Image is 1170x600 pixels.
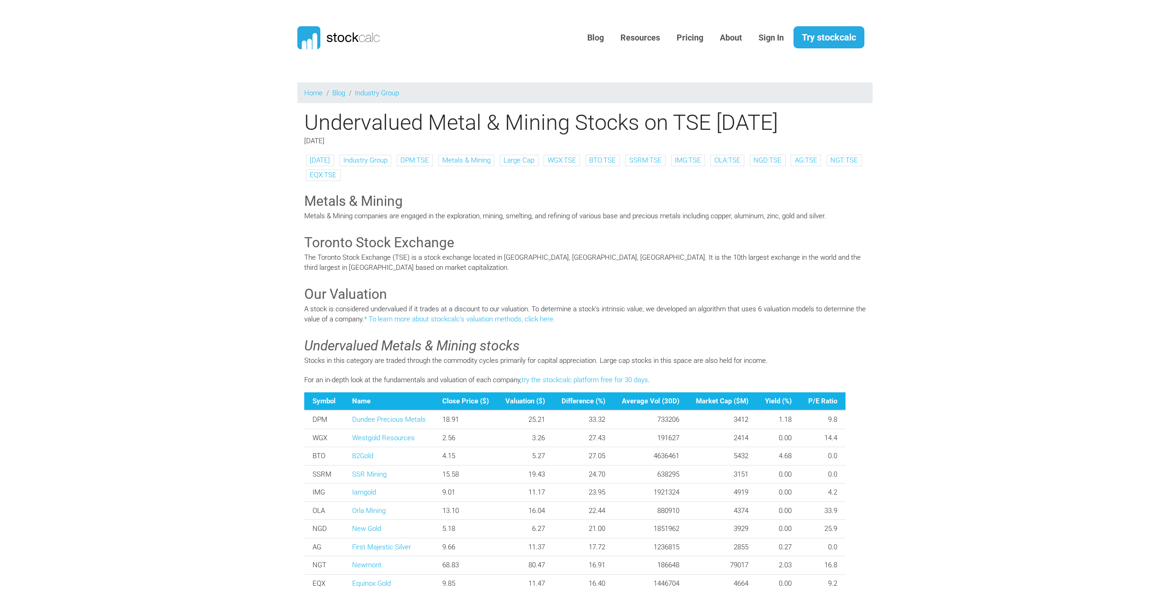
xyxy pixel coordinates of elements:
[688,483,757,502] td: 4919
[497,574,553,592] td: 11.47
[304,336,866,355] h3: Undervalued Metals & Mining stocks
[688,501,757,520] td: 4374
[304,392,344,411] th: Symbol
[304,137,324,145] span: [DATE]
[800,501,846,520] td: 33.9
[434,465,497,483] td: 15.58
[688,447,757,466] td: 5432
[304,465,344,483] td: SSRM
[497,501,553,520] td: 16.04
[830,156,858,164] a: NGT:TSE
[304,410,344,429] td: DPM
[713,27,749,49] a: About
[800,574,846,592] td: 9.2
[352,452,373,460] a: B2Gold
[304,447,344,466] td: BTO
[553,429,614,447] td: 27.43
[434,392,497,411] th: Close Price ($)
[614,574,688,592] td: 1446704
[688,410,757,429] td: 3412
[497,392,553,411] th: Valuation ($)
[614,483,688,502] td: 1921324
[614,465,688,483] td: 638295
[434,483,497,502] td: 9.01
[304,355,866,366] p: Stocks in this category are traded through the commodity cycles primarily for capital appreciatio...
[688,392,757,411] th: Market Cap ($M)
[304,501,344,520] td: OLA
[688,465,757,483] td: 3151
[757,410,800,429] td: 1.18
[497,538,553,556] td: 11.37
[688,429,757,447] td: 2414
[400,156,429,164] a: DPM:TSE
[800,429,846,447] td: 14.4
[352,434,415,442] a: Westgold Resources
[497,447,553,466] td: 5.27
[497,483,553,502] td: 11.17
[497,556,553,575] td: 80.47
[434,574,497,592] td: 9.85
[304,89,323,97] a: Home
[614,501,688,520] td: 880910
[800,538,846,556] td: 0.0
[310,156,330,164] a: [DATE]
[614,538,688,556] td: 1236815
[757,538,800,556] td: 0.27
[434,538,497,556] td: 9.66
[614,392,688,411] th: Average Vol (30D)
[589,156,616,164] a: BTO:TSE
[614,556,688,575] td: 186648
[497,520,553,538] td: 6.27
[800,410,846,429] td: 9.8
[304,574,344,592] td: EQX
[343,156,388,164] a: Industry Group
[304,429,344,447] td: WGX
[297,110,873,135] h1: Undervalued Metal & Mining Stocks on TSE [DATE]
[434,447,497,466] td: 4.15
[352,543,411,551] a: First Majestic Silver
[553,465,614,483] td: 24.70
[352,415,426,424] a: Dundee Precious Metals
[434,556,497,575] td: 68.83
[352,579,391,588] a: Equinox Gold
[497,410,553,429] td: 25.21
[304,211,866,221] p: Metals & Mining companies are engaged in the exploration, mining, smelting, and refining of vario...
[614,520,688,538] td: 1851962
[304,252,866,273] p: The Toronto Stock Exchange (TSE) is a stock exchange located in [GEOGRAPHIC_DATA], [GEOGRAPHIC_DA...
[614,429,688,447] td: 191627
[553,574,614,592] td: 16.40
[304,538,344,556] td: AG
[310,171,336,179] a: EQX:TSE
[794,26,864,48] a: Try stockcalc
[800,483,846,502] td: 4.2
[352,561,382,569] a: Newmont
[504,156,534,164] a: Large Cap
[352,524,381,533] a: New Gold
[553,447,614,466] td: 27.05
[800,465,846,483] td: 0.0
[795,156,817,164] a: AG:TSE
[297,82,873,103] nav: breadcrumb
[434,501,497,520] td: 13.10
[757,501,800,520] td: 0.00
[688,556,757,575] td: 79017
[434,410,497,429] td: 18.91
[757,392,800,411] th: Yield (%)
[304,285,866,304] h3: Our Valuation
[553,392,614,411] th: Difference (%)
[629,156,662,164] a: SSRM:TSE
[553,556,614,575] td: 16.91
[304,233,866,252] h3: Toronto Stock Exchange
[757,574,800,592] td: 0.00
[614,27,667,49] a: Resources
[548,156,576,164] a: WGX:TSE
[688,520,757,538] td: 3929
[304,520,344,538] td: NGD
[497,465,553,483] td: 19.43
[675,156,701,164] a: IMG:TSE
[753,156,782,164] a: NGD:TSE
[553,410,614,429] td: 33.32
[304,304,866,325] p: A stock is considered undervalued if it trades at a discount to our valuation. To determine a sto...
[752,27,791,49] a: Sign In
[757,483,800,502] td: 0.00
